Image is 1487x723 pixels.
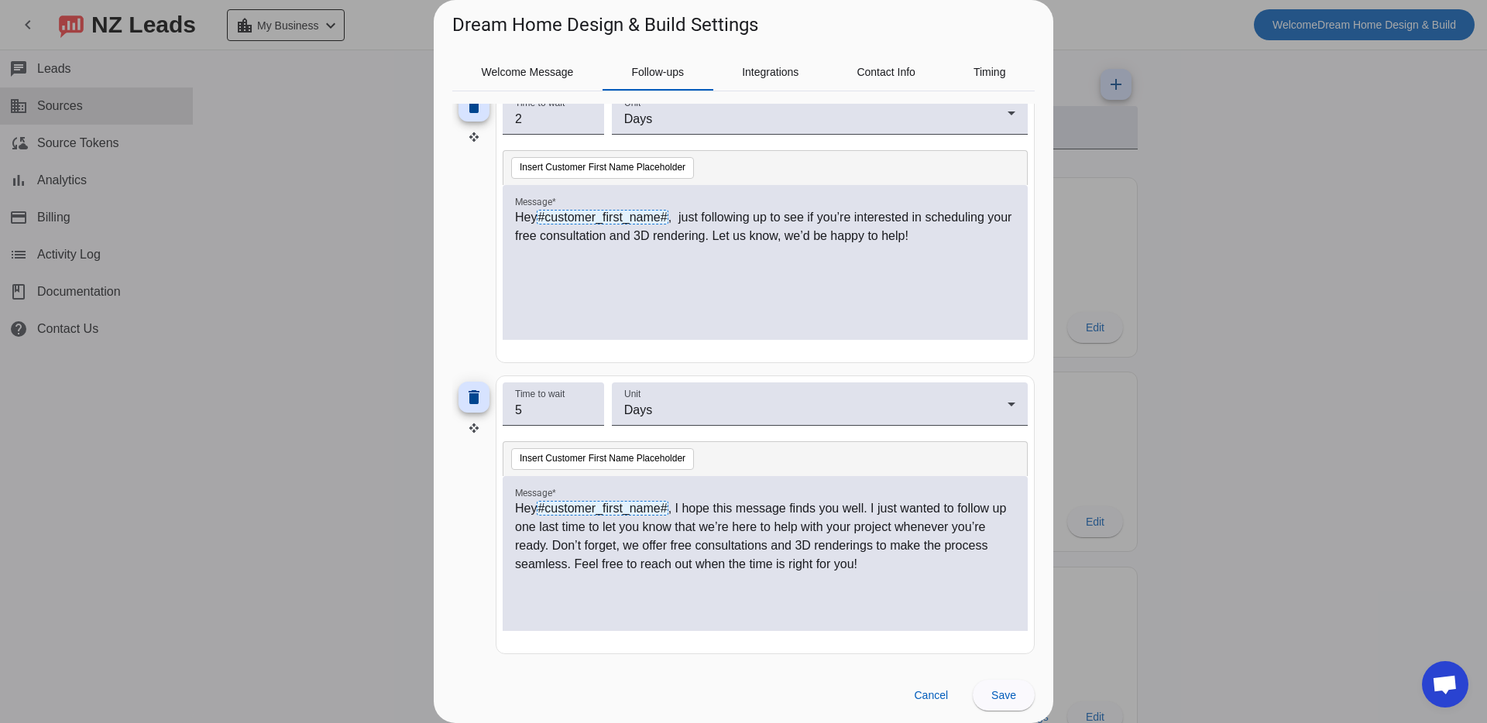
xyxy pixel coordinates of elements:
[742,67,798,77] span: Integrations
[624,112,652,125] span: Days
[465,388,483,406] mat-icon: delete
[901,680,960,711] button: Cancel
[537,501,668,516] span: #customer_first_name#
[1422,661,1468,708] div: Open chat
[537,210,668,224] span: #customer_first_name#
[973,680,1035,711] button: Save
[624,98,640,108] mat-label: Unit
[515,499,1015,574] p: Hey , I hope this message finds you well. I just wanted to follow up one last time to let you kno...
[624,403,652,416] span: Days
[631,67,684,77] span: Follow-ups
[511,157,694,179] button: Insert Customer First Name Placeholder
[482,67,574,77] span: Welcome Message
[515,389,565,399] mat-label: Time to wait
[452,12,758,37] h1: Dream Home Design & Build Settings
[515,208,1015,245] p: Hey , just following up to see if you’re interested in scheduling your free consultation and 3D r...
[624,389,640,399] mat-label: Unit
[515,98,565,108] mat-label: Time to wait
[465,97,483,115] mat-icon: delete
[857,67,915,77] span: Contact Info
[974,67,1006,77] span: Timing
[991,689,1016,701] span: Save
[511,448,694,470] button: Insert Customer First Name Placeholder
[914,689,948,701] span: Cancel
